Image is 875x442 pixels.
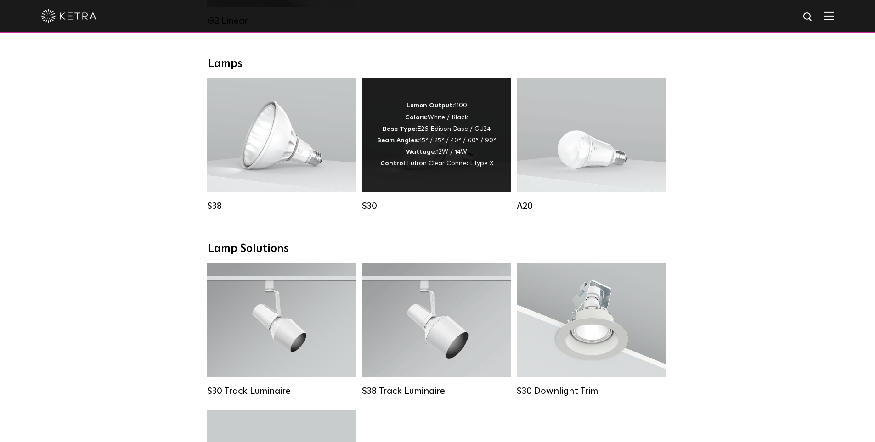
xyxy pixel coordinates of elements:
img: ketra-logo-2019-white [41,9,96,23]
div: S30 [362,201,511,212]
img: search icon [802,11,814,23]
div: A20 [517,201,666,212]
div: S30 Track Luminaire [207,386,356,397]
div: S38 [207,201,356,212]
a: S30 Track Luminaire Lumen Output:1100Colors:White / BlackBeam Angles:15° / 25° / 40° / 60° / 90°W... [207,263,356,397]
div: S38 Track Luminaire [362,386,511,397]
strong: Lumen Output: [406,102,454,109]
img: Hamburger%20Nav.svg [824,11,834,20]
span: Lutron Clear Connect Type X [407,160,493,167]
a: S38 Lumen Output:1100Colors:White / BlackBase Type:E26 Edison Base / GU24Beam Angles:10° / 25° / ... [207,78,356,212]
strong: Wattage: [406,149,436,155]
a: S30 Lumen Output:1100Colors:White / BlackBase Type:E26 Edison Base / GU24Beam Angles:15° / 25° / ... [362,78,511,212]
strong: Colors: [405,114,428,121]
a: S30 Downlight Trim S30 Downlight Trim [517,263,666,397]
strong: Beam Angles: [377,137,419,144]
div: 1100 White / Black E26 Edison Base / GU24 15° / 25° / 40° / 60° / 90° 12W / 14W [377,100,496,169]
strong: Control: [380,160,407,167]
strong: Base Type: [383,126,417,132]
a: A20 Lumen Output:600 / 800Colors:White / BlackBase Type:E26 Edison Base / GU24Beam Angles:Omni-Di... [517,78,666,212]
div: S30 Downlight Trim [517,386,666,397]
div: Lamp Solutions [208,242,667,256]
a: S38 Track Luminaire Lumen Output:1100Colors:White / BlackBeam Angles:10° / 25° / 40° / 60°Wattage... [362,263,511,397]
div: Lamps [208,57,667,71]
